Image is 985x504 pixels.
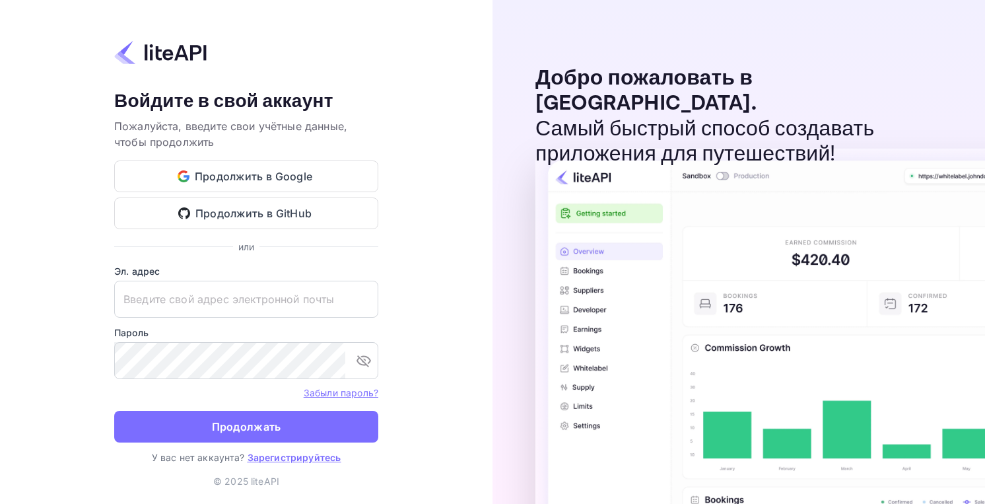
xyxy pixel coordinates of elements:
[248,452,341,463] a: Зарегистрируйтесь
[195,168,313,186] ya-tr-span: Продолжить в Google
[152,452,245,463] ya-tr-span: У вас нет аккаунта?
[238,241,254,252] ya-tr-span: или
[212,418,281,436] ya-tr-span: Продолжать
[114,281,378,318] input: Введите свой адрес электронной почты
[114,198,378,229] button: Продолжить в GitHub
[535,116,874,168] ya-tr-span: Самый быстрый способ создавать приложения для путешествий!
[213,476,279,487] ya-tr-span: © 2025 liteAPI
[304,386,378,399] a: Забыли пароль?
[114,266,160,277] ya-tr-span: Эл. адрес
[114,161,378,192] button: Продолжить в Google
[114,327,149,338] ya-tr-span: Пароль
[114,40,207,65] img: liteapi
[114,89,333,114] ya-tr-span: Войдите в свой аккаунт
[304,387,378,398] ya-tr-span: Забыли пароль?
[114,120,347,149] ya-tr-span: Пожалуйста, введите свои учётные данные, чтобы продолжить
[351,347,377,374] button: переключить видимость пароля
[114,411,378,443] button: Продолжать
[195,205,312,223] ya-tr-span: Продолжить в GitHub
[535,65,757,117] ya-tr-span: Добро пожаловать в [GEOGRAPHIC_DATA].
